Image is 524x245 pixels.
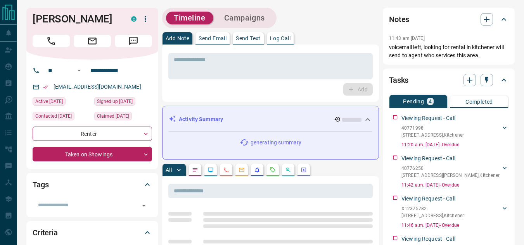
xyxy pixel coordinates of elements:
[216,12,273,24] button: Campaigns
[33,175,152,194] div: Tags
[401,222,508,229] p: 11:46 a.m. [DATE] - Overdue
[389,43,508,60] p: voicemail left, looking for rental in kitchener will send to agent who services this area.
[166,12,213,24] button: Timeline
[54,84,141,90] a: [EMAIL_ADDRESS][DOMAIN_NAME]
[401,163,508,180] div: 40776250[STREET_ADDRESS][PERSON_NAME],Kitchener
[401,204,508,221] div: X12375782[STREET_ADDRESS],Kitchener
[115,35,152,47] span: Message
[465,99,493,105] p: Completed
[270,36,291,41] p: Log Call
[223,167,229,173] svg: Calls
[138,200,149,211] button: Open
[192,167,198,173] svg: Notes
[389,36,425,41] p: 11:43 am [DATE]
[389,74,408,86] h2: Tasks
[208,167,214,173] svg: Lead Browsing Activity
[401,212,464,219] p: [STREET_ADDRESS] , Kitchener
[166,36,189,41] p: Add Note
[251,139,301,147] p: generating summary
[401,141,508,148] p: 11:20 a.m. [DATE] - Overdue
[270,167,276,173] svg: Requests
[199,36,227,41] p: Send Email
[401,235,455,243] p: Viewing Request - Call
[236,36,261,41] p: Send Text
[33,147,152,161] div: Taken on Showings
[33,226,58,239] h2: Criteria
[35,98,63,105] span: Active [DATE]
[74,35,111,47] span: Email
[94,112,152,123] div: Tue Oct 07 2025
[97,98,133,105] span: Signed up [DATE]
[401,195,455,203] p: Viewing Request - Call
[179,115,223,123] p: Activity Summary
[33,178,48,191] h2: Tags
[43,84,48,90] svg: Email Verified
[401,154,455,163] p: Viewing Request - Call
[97,112,129,120] span: Claimed [DATE]
[401,123,508,140] div: 40771998[STREET_ADDRESS],Kitchener
[401,182,508,188] p: 11:42 a.m. [DATE] - Overdue
[389,71,508,89] div: Tasks
[169,112,372,127] div: Activity Summary
[33,13,119,25] h1: [PERSON_NAME]
[401,132,464,139] p: [STREET_ADDRESS] , Kitchener
[401,125,464,132] p: 40771998
[254,167,260,173] svg: Listing Alerts
[389,10,508,29] div: Notes
[389,13,409,26] h2: Notes
[401,205,464,212] p: X12375782
[285,167,291,173] svg: Opportunities
[401,114,455,122] p: Viewing Request - Call
[401,165,500,172] p: 40776250
[403,99,424,104] p: Pending
[401,172,500,179] p: [STREET_ADDRESS][PERSON_NAME] , Kitchener
[33,223,152,242] div: Criteria
[94,97,152,108] div: Fri Mar 25 2016
[33,35,70,47] span: Call
[301,167,307,173] svg: Agent Actions
[33,112,90,123] div: Mon Oct 06 2025
[74,66,84,75] button: Open
[33,97,90,108] div: Sat Oct 11 2025
[35,112,72,120] span: Contacted [DATE]
[429,99,432,104] p: 4
[166,167,172,173] p: All
[239,167,245,173] svg: Emails
[131,16,137,22] div: condos.ca
[33,127,152,141] div: Renter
